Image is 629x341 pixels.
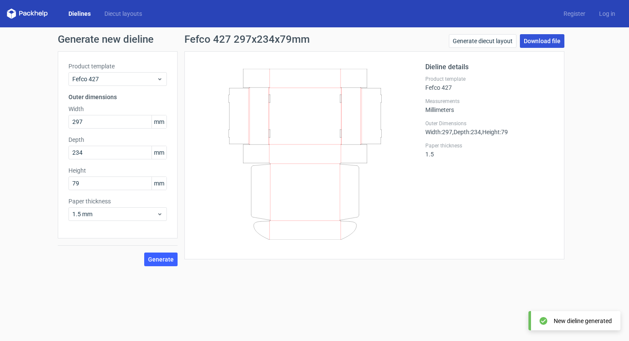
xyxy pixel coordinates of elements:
label: Height [68,166,167,175]
h1: Fefco 427 297x234x79mm [184,34,310,44]
div: Fefco 427 [425,76,554,91]
span: Fefco 427 [72,75,157,83]
a: Log in [592,9,622,18]
label: Product template [425,76,554,82]
label: Measurements [425,98,554,105]
h1: Generate new dieline [58,34,571,44]
label: Width [68,105,167,113]
span: Generate [148,256,174,262]
span: mm [151,146,166,159]
span: mm [151,177,166,190]
label: Outer Dimensions [425,120,554,127]
label: Paper thickness [425,142,554,149]
h2: Dieline details [425,62,554,72]
a: Dielines [62,9,98,18]
a: Register [557,9,592,18]
div: 1.5 [425,142,554,158]
span: , Depth : 234 [452,129,481,135]
div: New dieline generated [554,317,612,325]
label: Depth [68,135,167,144]
a: Generate diecut layout [449,34,516,48]
span: , Height : 79 [481,129,508,135]
button: Generate [144,253,178,266]
span: Width : 297 [425,129,452,135]
h3: Outer dimensions [68,93,167,101]
label: Paper thickness [68,197,167,206]
span: mm [151,115,166,128]
a: Download file [520,34,564,48]
a: Diecut layouts [98,9,149,18]
label: Product template [68,62,167,71]
div: Millimeters [425,98,554,113]
span: 1.5 mm [72,210,157,218]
